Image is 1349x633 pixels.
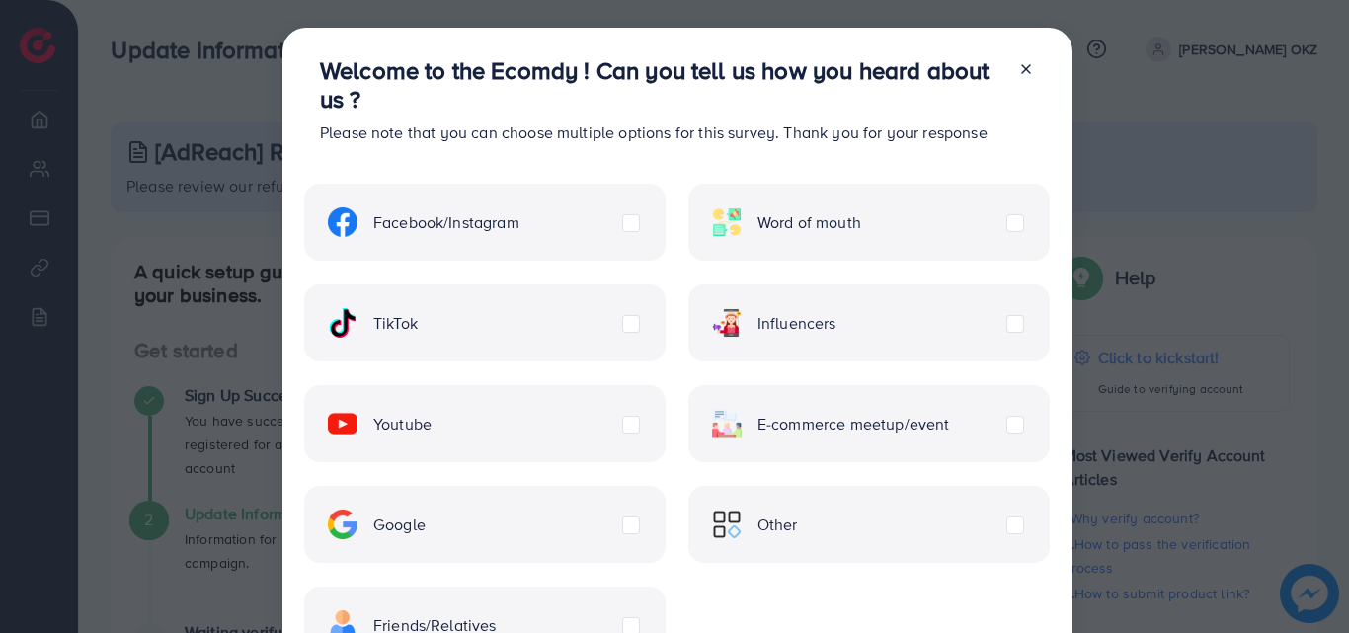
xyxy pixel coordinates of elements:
span: E-commerce meetup/event [757,413,950,435]
span: Facebook/Instagram [373,211,519,234]
span: Word of mouth [757,211,861,234]
img: ic-tiktok.4b20a09a.svg [328,308,357,338]
img: ic-other.99c3e012.svg [712,510,742,539]
span: Other [757,514,798,536]
p: Please note that you can choose multiple options for this survey. Thank you for your response [320,120,1002,144]
img: ic-google.5bdd9b68.svg [328,510,357,539]
span: TikTok [373,312,418,335]
img: ic-facebook.134605ef.svg [328,207,357,237]
img: ic-youtube.715a0ca2.svg [328,409,357,438]
span: Youtube [373,413,432,435]
img: ic-influencers.a620ad43.svg [712,308,742,338]
h3: Welcome to the Ecomdy ! Can you tell us how you heard about us ? [320,56,1002,114]
span: Google [373,514,426,536]
img: ic-word-of-mouth.a439123d.svg [712,207,742,237]
span: Influencers [757,312,836,335]
img: ic-ecommerce.d1fa3848.svg [712,409,742,438]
